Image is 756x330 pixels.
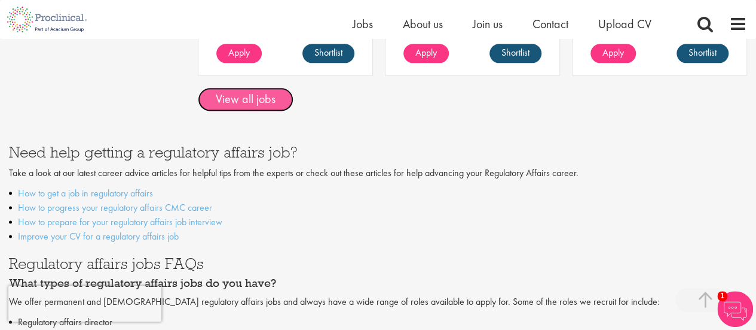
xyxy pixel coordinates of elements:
a: Shortlist [302,44,354,63]
a: Apply [216,44,262,63]
span: Apply [228,46,250,59]
p: We offer permanent and [DEMOGRAPHIC_DATA] regulatory affairs jobs and always have a wide range of... [9,295,747,309]
a: Upload CV [598,16,651,32]
a: Apply [590,44,636,63]
span: 1 [717,291,727,301]
a: Join us [473,16,503,32]
li: Regulatory affairs director [9,315,747,329]
a: Shortlist [677,44,729,63]
a: Contact [532,16,568,32]
a: How to get a job in regulatory affairs [18,187,153,199]
a: How to prepare for your regulatory affairs job interview [18,216,222,228]
span: Apply [415,46,437,59]
p: Take a look at our latest career advice articles for helpful tips from the experts or check out t... [9,166,747,180]
a: Apply [403,44,449,63]
h4: What types of regulatory affairs jobs do you have? [9,277,747,289]
a: About us [403,16,443,32]
h3: Need help getting a regulatory affairs job? [9,144,747,160]
img: Chatbot [717,291,753,327]
iframe: reCAPTCHA [8,286,161,322]
a: How to progress your regulatory affairs CMC career [18,201,212,214]
h3: Regulatory affairs jobs FAQs [9,256,747,271]
a: Jobs [353,16,373,32]
a: Shortlist [489,44,541,63]
a: View all jobs [198,87,293,111]
span: Apply [602,46,624,59]
a: Improve your CV for a regulatory affairs job [18,230,179,243]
